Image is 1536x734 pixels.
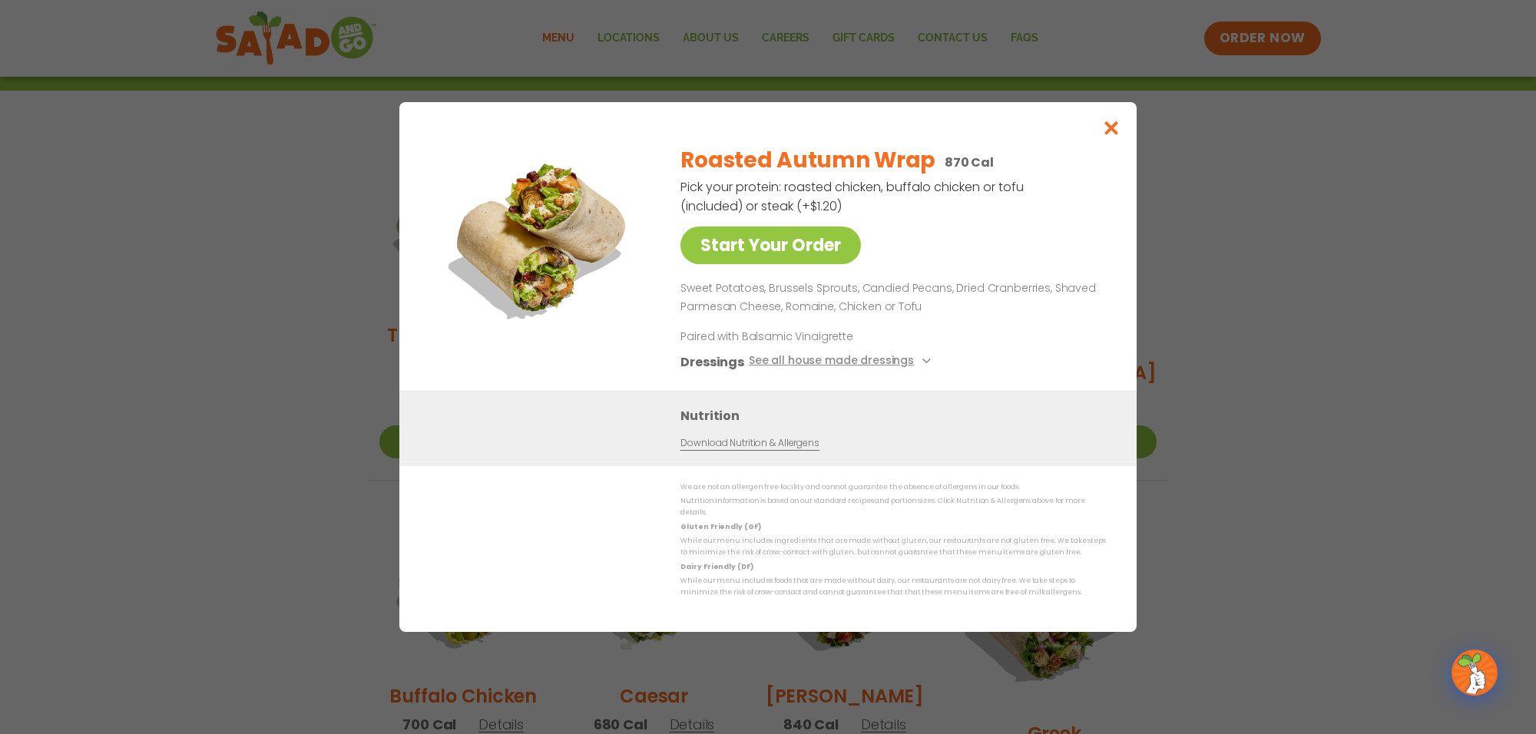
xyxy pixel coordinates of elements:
p: Sweet Potatoes, Brussels Sprouts, Candied Pecans, Dried Cranberries, Shaved Parmesan Cheese, Roma... [680,279,1100,316]
p: We are not an allergen free facility and cannot guarantee the absence of allergens in our foods. [680,481,1106,493]
h2: Roasted Autumn Wrap [680,144,935,177]
p: While our menu includes ingredients that are made without gluten, our restaurants are not gluten ... [680,535,1106,559]
strong: Dairy Friendly (DF) [680,562,753,571]
button: See all house made dressings [749,352,935,372]
p: Nutrition information is based on our standard recipes and portion sizes. Click Nutrition & Aller... [680,495,1106,519]
p: While our menu includes foods that are made without dairy, our restaurants are not dairy free. We... [680,575,1106,599]
h3: Nutrition [680,406,1114,425]
p: Pick your protein: roasted chicken, buffalo chicken or tofu (included) or steak (+$1.20) [680,177,1026,216]
a: Download Nutrition & Allergens [680,436,819,451]
p: 870 Cal [945,153,994,172]
a: Start Your Order [680,226,861,264]
button: Close modal [1087,102,1137,154]
p: Paired with Balsamic Vinaigrette [680,329,965,345]
h3: Dressings [680,352,744,372]
img: wpChatIcon [1453,651,1496,694]
img: Featured product photo for Roasted Autumn Wrap [434,133,649,348]
strong: Gluten Friendly (GF) [680,522,760,531]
